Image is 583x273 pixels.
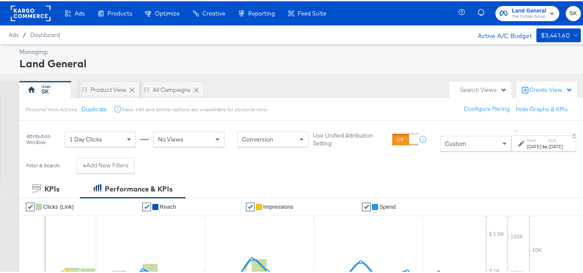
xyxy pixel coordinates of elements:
[19,30,30,37] span: /
[75,9,85,16] span: Ads
[26,132,60,144] div: Attribution Window:
[248,9,275,16] span: Reporting
[122,105,268,112] div: Save, edit and delete options are unavailable for personal view.
[43,202,74,209] span: Clicks (Link)
[83,160,86,168] strong: +
[246,201,255,210] a: ✔
[26,201,35,210] a: ✔
[362,201,371,210] a: ✔
[460,85,507,93] div: Search Views
[82,86,87,91] div: Drag to reorder tab
[313,130,389,146] label: Use Unified Attribution Setting:
[536,27,581,41] button: $3,441.60
[153,85,191,93] div: All Campaigns
[541,142,548,148] strong: to
[548,142,563,149] div: [DATE]
[202,9,225,16] span: Creative
[242,134,273,142] span: Conversion
[512,12,546,19] span: The CoStar Group
[9,30,19,37] span: Ads
[160,202,176,209] span: Reach
[77,157,135,172] button: +Add New Filters
[527,136,541,142] label: Start:
[298,9,326,16] span: Feed Suite
[529,85,573,93] div: Create View
[105,183,173,193] div: Performance & KPIs
[44,183,60,193] div: KPIs
[516,104,568,112] button: Hide Graphs & KPIs
[527,142,541,149] div: [DATE]
[566,5,581,20] button: SK
[19,55,579,69] div: Land General
[19,47,579,55] div: Managing:
[512,5,546,14] span: Land General
[91,85,126,93] div: Product View
[512,129,520,132] span: ↑
[82,104,107,112] button: Duplicate
[107,9,132,16] span: Products
[26,105,78,112] div: Personal View Actions:
[445,138,466,146] span: Custom
[458,100,516,116] button: Configure Pacing
[144,86,149,91] div: Drag to reorder tab
[379,202,396,209] span: Spend
[541,29,570,40] div: $3,441.60
[69,134,102,142] span: 1 Day Clicks
[41,86,49,94] div: SK
[142,201,151,210] a: ✔
[26,161,61,167] div: Filter & Search:
[548,136,563,142] label: End:
[469,27,532,40] div: Active A/C Budget
[495,5,559,20] button: Land GeneralThe CoStar Group
[30,30,60,37] a: Dashboard
[263,202,293,209] span: Impressions
[155,9,180,16] span: Optimize
[158,134,183,142] span: No Views
[569,7,577,17] span: SK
